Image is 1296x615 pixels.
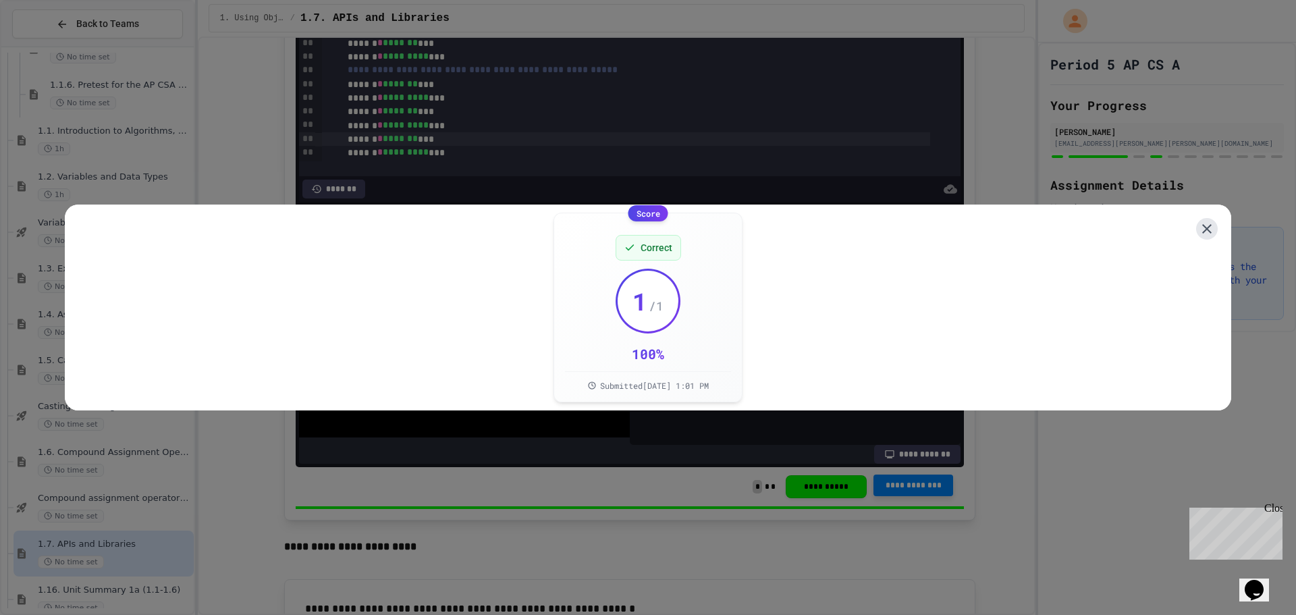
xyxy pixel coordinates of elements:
[5,5,93,86] div: Chat with us now!Close
[632,288,647,315] span: 1
[641,241,672,255] span: Correct
[1239,561,1282,601] iframe: chat widget
[600,380,709,391] span: Submitted [DATE] 1:01 PM
[628,205,668,221] div: Score
[632,344,664,363] div: 100 %
[1184,502,1282,560] iframe: chat widget
[649,296,664,315] span: / 1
